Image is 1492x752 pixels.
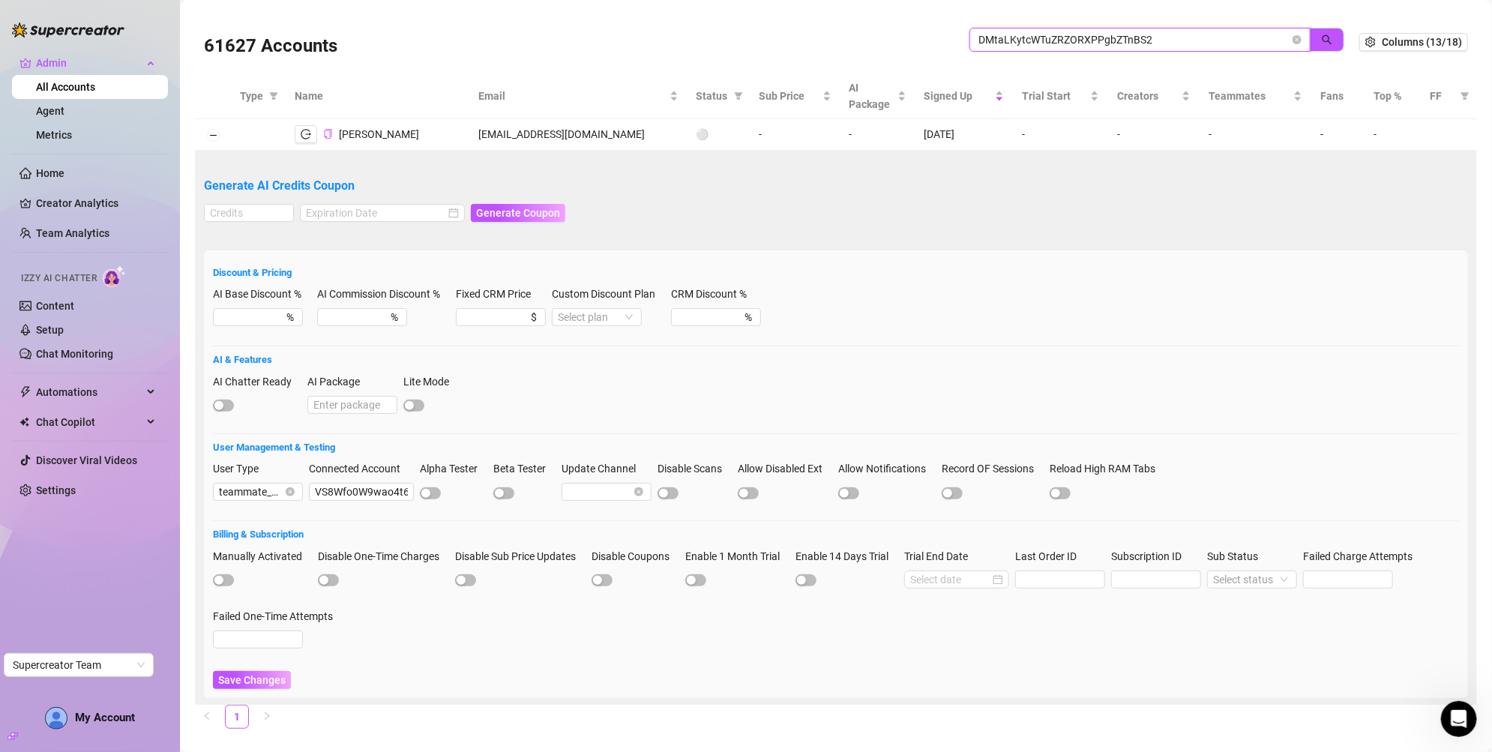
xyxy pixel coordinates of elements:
[1458,85,1473,107] span: filter
[734,91,743,100] span: filter
[323,129,333,140] button: Copy Account UID
[1209,128,1212,140] span: -
[36,348,113,360] a: Chat Monitoring
[323,129,333,139] span: copy
[420,460,487,477] label: Alpha Tester
[403,400,424,412] button: Lite Mode
[592,548,679,565] label: Disable Coupons
[915,119,1013,151] td: [DATE]
[306,205,445,221] input: Expiration Date
[323,309,388,325] input: AI Commission Discount %
[915,73,1013,119] th: Signed Up
[103,265,126,287] img: AI Chatter
[1112,571,1200,588] input: Subscription ID
[1117,88,1179,104] span: Creators
[46,708,67,729] img: AD_cMMTxCeTpmN1d5MnKJ1j-_uXZCpTKapSSqNGg4PyXtR_tCW7gZXTNmFz2tpVv9LSyNV7ff1CaS4f4q0HLYKULQOwoM5GQR...
[455,574,476,586] button: Disable Sub Price Updates
[697,88,728,104] span: Status
[1365,37,1376,47] span: setting
[840,119,915,151] td: -
[840,73,915,119] th: AI Package
[1365,119,1421,151] td: -
[1441,701,1477,737] iframe: Intercom live chat
[262,712,271,721] span: right
[12,22,124,37] img: logo-BBDzfeDw.svg
[1209,88,1290,104] span: Teammates
[849,79,894,112] span: AI Package
[219,484,297,500] span: teammate_owner
[1050,460,1165,477] label: Reload High RAM Tabs
[1365,73,1421,119] th: Top %
[478,88,667,104] span: Email
[21,271,97,286] span: Izzy AI Chatter
[36,484,76,496] a: Settings
[225,705,249,729] li: 1
[731,85,746,107] span: filter
[1461,91,1470,100] span: filter
[552,286,665,302] label: Custom Discount Plan
[1108,73,1200,119] th: Creators
[493,460,556,477] label: Beta Tester
[205,205,293,221] input: Credits
[1382,36,1462,48] span: Columns (13/18)
[738,487,759,499] button: Allow Disabled Ext
[1013,73,1108,119] th: Trial Start
[469,119,688,151] td: [EMAIL_ADDRESS][DOMAIN_NAME]
[318,548,449,565] label: Disable One-Time Charges
[255,705,279,729] button: right
[838,487,859,499] button: Allow Notifications
[910,571,990,588] input: Trial End Date
[1050,487,1071,499] button: Reload High RAM Tabs
[685,574,706,586] button: Enable 1 Month Trial
[36,454,137,466] a: Discover Viral Videos
[1311,119,1365,151] td: -
[36,300,74,312] a: Content
[456,286,541,302] label: Fixed CRM Price
[1108,119,1200,151] td: -
[36,410,142,434] span: Chat Copilot
[202,712,211,721] span: left
[677,309,742,325] input: CRM Discount %
[1293,35,1302,44] button: close-circle
[318,574,339,586] button: Disable One-Time Charges
[469,73,688,119] th: Email
[213,440,1459,455] h5: User Management & Testing
[1022,88,1087,104] span: Trial Start
[1359,33,1468,51] button: Columns (13/18)
[213,608,343,625] label: Failed One-Time Attempts
[213,373,301,390] label: AI Chatter Ready
[317,286,450,302] label: AI Commission Discount %
[1311,73,1365,119] th: Fans
[838,460,936,477] label: Allow Notifications
[1430,88,1455,104] span: FF
[36,380,142,404] span: Automations
[1111,548,1191,565] label: Subscription ID
[1016,571,1104,588] input: Last Order ID
[634,487,643,496] span: close-circle
[1322,34,1332,45] span: search
[19,57,31,69] span: crown
[213,548,312,565] label: Manually Activated
[307,373,370,390] label: AI Package
[738,460,832,477] label: Allow Disabled Ext
[19,386,31,398] span: thunderbolt
[195,705,219,729] li: Previous Page
[36,129,72,141] a: Metrics
[1013,119,1108,151] td: -
[697,128,709,140] span: ⚪
[658,460,732,477] label: Disable Scans
[36,167,64,179] a: Home
[592,574,613,586] button: Disable Coupons
[213,286,311,302] label: AI Base Discount %
[219,309,283,325] input: AI Base Discount %
[307,396,397,414] input: AI Package
[36,191,156,215] a: Creator Analytics
[218,674,286,686] span: Save Changes
[471,204,565,222] button: Generate Coupon
[750,119,840,151] td: -
[309,460,410,477] label: Connected Account
[904,548,978,565] label: Trial End Date
[213,574,234,586] button: Manually Activated
[36,81,95,93] a: All Accounts
[269,91,278,100] span: filter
